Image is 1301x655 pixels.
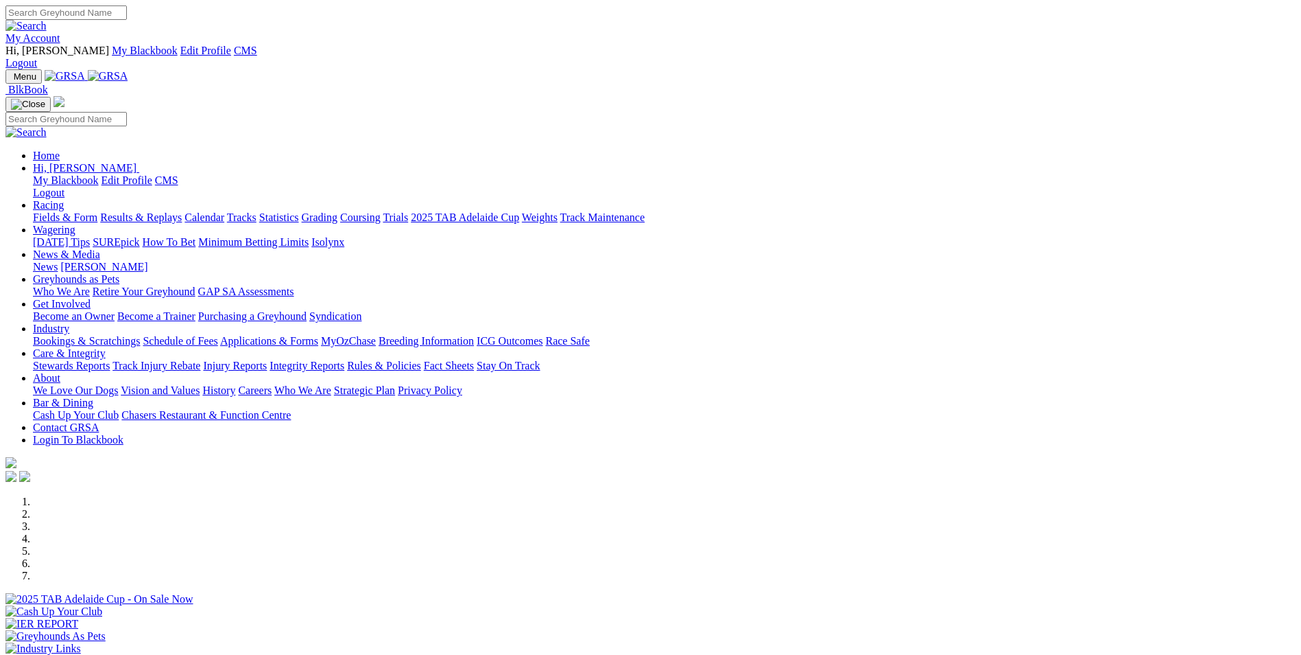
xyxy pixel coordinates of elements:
a: Coursing [340,211,381,223]
img: 2025 TAB Adelaide Cup - On Sale Now [5,593,193,606]
a: GAP SA Assessments [198,286,294,297]
a: My Blackbook [33,174,99,186]
a: Strategic Plan [334,384,395,396]
a: News & Media [33,249,100,260]
a: Privacy Policy [398,384,462,396]
a: Schedule of Fees [143,335,217,347]
a: Become a Trainer [117,310,195,322]
div: Get Involved [33,310,1296,323]
a: Contact GRSA [33,422,99,433]
a: Statistics [259,211,299,223]
div: My Account [5,45,1296,69]
img: Search [5,20,47,32]
a: My Account [5,32,60,44]
a: MyOzChase [321,335,376,347]
a: Who We Are [33,286,90,297]
a: ICG Outcomes [477,335,542,347]
a: Greyhounds as Pets [33,273,119,285]
img: IER REPORT [5,618,78,630]
div: Bar & Dining [33,409,1296,422]
a: My Blackbook [112,45,178,56]
a: Grading [302,211,337,223]
img: logo-grsa-white.png [53,96,64,107]
a: History [202,384,235,396]
a: Race Safe [545,335,589,347]
button: Toggle navigation [5,97,51,112]
img: GRSA [45,70,85,82]
a: Racing [33,199,64,211]
a: Stewards Reports [33,360,110,371]
div: About [33,384,1296,397]
input: Search [5,5,127,20]
a: Vision and Values [121,384,200,396]
span: BlkBook [8,84,48,95]
a: Track Injury Rebate [112,360,200,371]
img: facebook.svg [5,471,16,482]
a: CMS [155,174,178,186]
a: Integrity Reports [270,360,344,371]
img: Industry Links [5,643,81,655]
img: Close [11,99,45,110]
a: Bookings & Scratchings [33,335,140,347]
a: 2025 TAB Adelaide Cup [411,211,519,223]
a: Get Involved [33,298,91,310]
a: Edit Profile [102,174,152,186]
a: Retire Your Greyhound [93,286,195,297]
input: Search [5,112,127,126]
a: How To Bet [143,236,196,248]
img: Cash Up Your Club [5,606,102,618]
img: Greyhounds As Pets [5,630,106,643]
a: Logout [33,187,64,198]
a: SUREpick [93,236,139,248]
a: Stay On Track [477,360,540,371]
a: Fields & Form [33,211,97,223]
a: News [33,261,58,273]
a: Syndication [309,310,361,322]
a: Minimum Betting Limits [198,236,309,248]
button: Toggle navigation [5,69,42,84]
span: Menu [14,71,36,82]
a: Calendar [184,211,224,223]
img: GRSA [88,70,128,82]
div: News & Media [33,261,1296,273]
a: Fact Sheets [424,360,474,371]
a: Injury Reports [203,360,267,371]
a: Wagering [33,224,75,235]
a: Logout [5,57,37,69]
a: We Love Our Dogs [33,384,118,396]
span: Hi, [PERSON_NAME] [5,45,109,56]
a: Login To Blackbook [33,434,123,446]
a: Careers [238,384,272,396]
div: Racing [33,211,1296,224]
a: Edit Profile [180,45,231,56]
a: CMS [234,45,257,56]
a: Industry [33,323,69,334]
img: logo-grsa-white.png [5,457,16,468]
div: Greyhounds as Pets [33,286,1296,298]
a: [PERSON_NAME] [60,261,147,273]
a: Purchasing a Greyhound [198,310,307,322]
div: Hi, [PERSON_NAME] [33,174,1296,199]
div: Care & Integrity [33,360,1296,372]
a: Hi, [PERSON_NAME] [33,162,139,174]
a: Results & Replays [100,211,182,223]
div: Industry [33,335,1296,347]
a: Weights [522,211,558,223]
a: Become an Owner [33,310,115,322]
a: Who We Are [274,384,331,396]
a: BlkBook [5,84,48,95]
a: Tracks [227,211,256,223]
a: Trials [383,211,408,223]
a: Chasers Restaurant & Function Centre [121,409,291,421]
a: Rules & Policies [347,360,421,371]
a: Applications & Forms [220,335,318,347]
span: Hi, [PERSON_NAME] [33,162,136,174]
img: Search [5,126,47,139]
a: About [33,372,60,384]
a: Track Maintenance [560,211,645,223]
a: Cash Up Your Club [33,409,119,421]
img: twitter.svg [19,471,30,482]
a: Care & Integrity [33,347,106,359]
div: Wagering [33,236,1296,249]
a: Isolynx [311,236,344,248]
